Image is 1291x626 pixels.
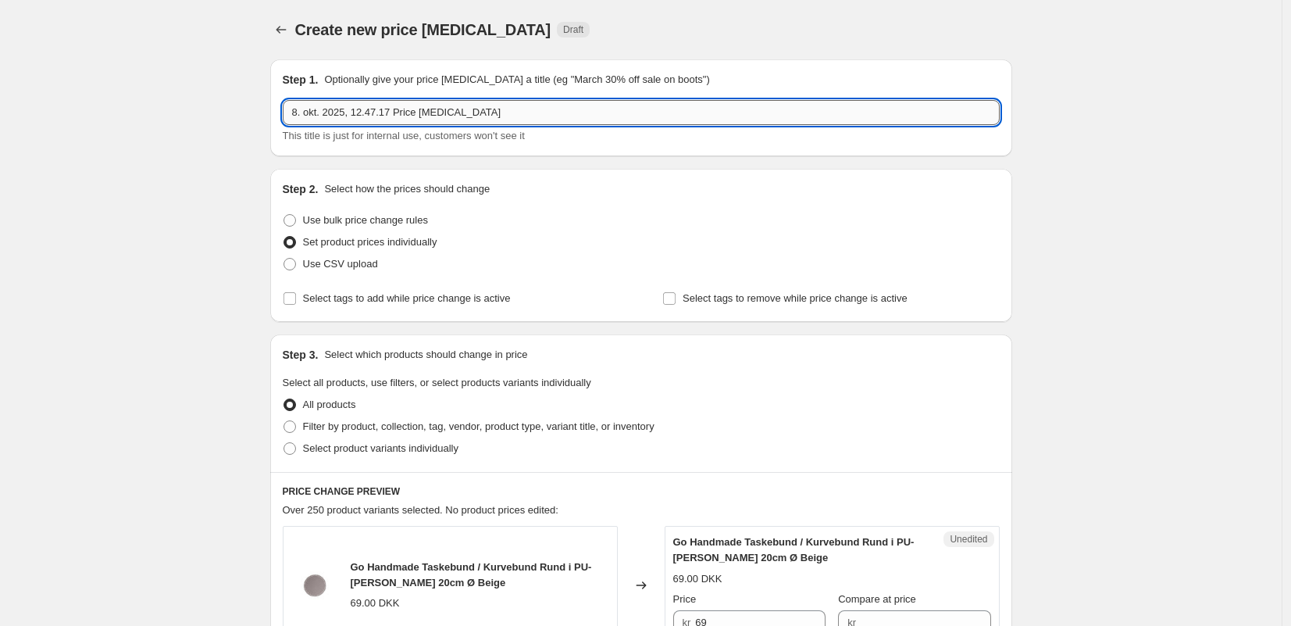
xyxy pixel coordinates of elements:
span: Go Handmade Taskebund / Kurvebund Rund i PU-[PERSON_NAME] 20cm Ø Beige [351,561,592,588]
span: Use bulk price change rules [303,214,428,226]
div: 69.00 DKK [673,571,722,587]
span: Select all products, use filters, or select products variants individually [283,377,591,388]
span: Go Handmade Taskebund / Kurvebund Rund i PU-[PERSON_NAME] 20cm Ø Beige [673,536,915,563]
h2: Step 1. [283,72,319,88]
h2: Step 2. [283,181,319,197]
span: Price [673,593,697,605]
h2: Step 3. [283,347,319,363]
span: This title is just for internal use, customers won't see it [283,130,525,141]
button: Price change jobs [270,19,292,41]
span: All products [303,399,356,410]
input: 30% off holiday sale [283,100,1000,125]
img: go-handmade-taskebund-kurvebund-rund-i-pu-laeder-20cm-o-beige-mayflower-706840_80x.jpg [291,562,338,609]
span: Set product prices individually [303,236,437,248]
span: Select tags to add while price change is active [303,292,511,304]
p: Select which products should change in price [324,347,527,363]
span: Select tags to remove while price change is active [683,292,908,304]
p: Select how the prices should change [324,181,490,197]
h6: PRICE CHANGE PREVIEW [283,485,1000,498]
span: Select product variants individually [303,442,458,454]
span: Compare at price [838,593,916,605]
span: Use CSV upload [303,258,378,270]
div: 69.00 DKK [351,596,400,611]
span: Filter by product, collection, tag, vendor, product type, variant title, or inventory [303,420,654,432]
span: Over 250 product variants selected. No product prices edited: [283,504,558,516]
span: Unedited [950,533,987,546]
span: Draft [563,23,583,36]
p: Optionally give your price [MEDICAL_DATA] a title (eg "March 30% off sale on boots") [324,72,709,88]
span: Create new price [MEDICAL_DATA] [295,21,551,38]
